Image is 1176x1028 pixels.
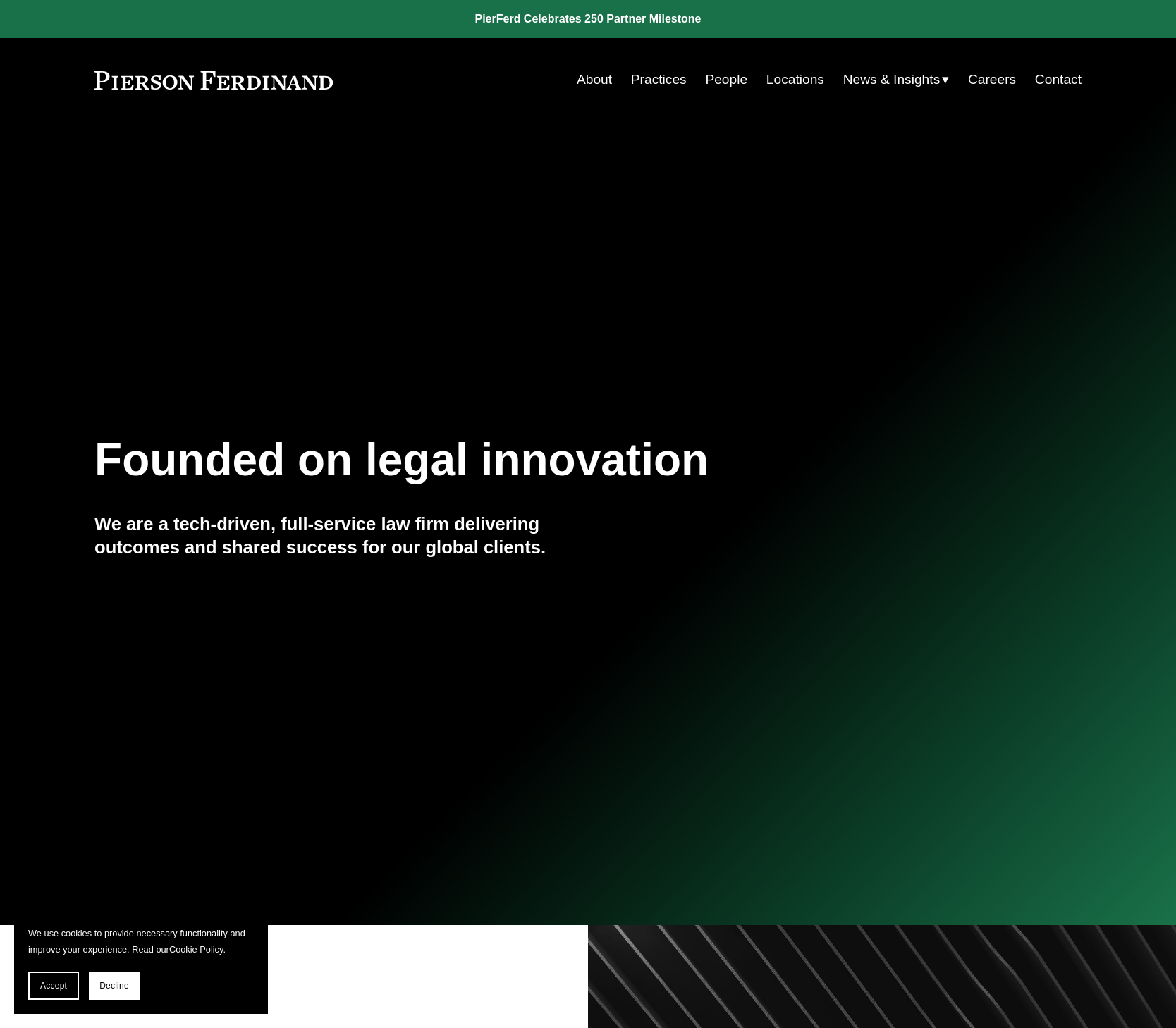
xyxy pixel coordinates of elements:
a: Locations [766,66,824,93]
span: Decline [99,981,129,991]
span: News & Insights [843,68,941,92]
p: We use cookies to provide necessary functionality and improve your experience. Read our . [28,925,254,957]
button: Decline [89,972,140,1000]
a: Cookie Policy [169,944,223,955]
button: Accept [28,972,79,1000]
a: folder dropdown [843,66,950,93]
a: About [577,66,612,93]
h4: We are a tech-driven, full-service law firm delivering outcomes and shared success for our global... [94,513,588,558]
h1: Founded on legal innovation [94,434,917,486]
a: Contact [1035,66,1082,93]
section: Cookie banner [14,911,268,1014]
span: Accept [40,981,67,991]
a: People [705,66,747,93]
a: Careers [968,66,1016,93]
a: Practices [631,66,687,93]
